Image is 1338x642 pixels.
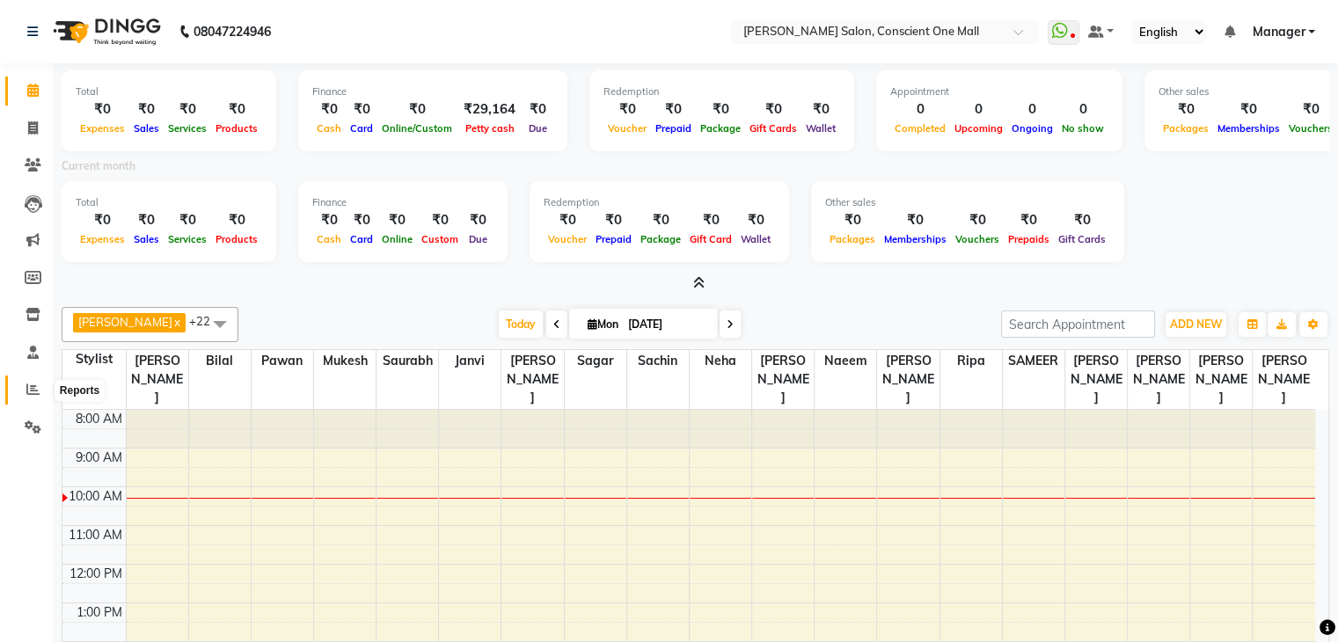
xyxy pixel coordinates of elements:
span: [PERSON_NAME] [501,350,563,409]
div: ₹0 [1213,99,1284,120]
span: Prepaid [591,233,636,245]
span: Sales [129,233,164,245]
span: Memberships [880,233,951,245]
span: Ripa [940,350,1002,372]
div: ₹0 [211,210,262,230]
span: Gift Cards [1054,233,1110,245]
div: ₹0 [651,99,696,120]
div: ₹0 [1159,99,1213,120]
div: 10:00 AM [65,487,126,506]
span: SAMEER [1003,350,1064,372]
span: Services [164,233,211,245]
span: Wallet [801,122,840,135]
span: Voucher [544,233,591,245]
div: Total [76,195,262,210]
span: Upcoming [950,122,1007,135]
span: Sagar [565,350,626,372]
div: 0 [1007,99,1057,120]
div: ₹0 [346,99,377,120]
input: 2025-09-01 [623,311,711,338]
div: ₹0 [801,99,840,120]
input: Search Appointment [1001,310,1155,338]
span: Wallet [736,233,775,245]
div: 12:00 PM [66,565,126,583]
span: Due [464,233,492,245]
span: [PERSON_NAME] [1253,350,1315,409]
div: ₹0 [1004,210,1054,230]
div: ₹0 [636,210,685,230]
span: Card [346,233,377,245]
span: Packages [825,233,880,245]
a: x [172,315,180,329]
span: Packages [1159,122,1213,135]
div: 0 [890,99,950,120]
div: Other sales [825,195,1110,210]
span: Expenses [76,122,129,135]
div: ₹0 [164,99,211,120]
div: ₹0 [312,99,346,120]
div: ₹0 [211,99,262,120]
div: 8:00 AM [72,410,126,428]
span: Petty cash [461,122,519,135]
div: ₹0 [603,99,651,120]
span: Memberships [1213,122,1284,135]
span: Services [164,122,211,135]
div: ₹0 [129,99,164,120]
label: Current month [62,158,135,174]
div: ₹0 [129,210,164,230]
span: Gift Card [685,233,736,245]
div: ₹0 [825,210,880,230]
span: [PERSON_NAME] [1065,350,1127,409]
div: ₹0 [312,210,346,230]
span: Due [524,122,552,135]
span: +22 [189,314,223,328]
span: Expenses [76,233,129,245]
div: 1:00 PM [73,603,126,622]
div: ₹0 [745,99,801,120]
span: [PERSON_NAME] [78,315,172,329]
span: Custom [417,233,463,245]
span: Online/Custom [377,122,457,135]
div: ₹0 [736,210,775,230]
span: Package [696,122,745,135]
span: Bilal [189,350,251,372]
span: Mukesh [314,350,376,372]
span: Manager [1252,23,1305,41]
div: ₹0 [880,210,951,230]
div: ₹0 [696,99,745,120]
span: Sachin [627,350,689,372]
span: Sales [129,122,164,135]
div: Stylist [62,350,126,368]
span: Gift Cards [745,122,801,135]
div: ₹0 [951,210,1004,230]
div: Finance [312,195,494,210]
div: ₹0 [76,99,129,120]
span: Cash [312,233,346,245]
div: ₹0 [463,210,494,230]
div: Total [76,84,262,99]
span: Prepaid [651,122,696,135]
span: Cash [312,122,346,135]
span: Package [636,233,685,245]
span: [PERSON_NAME] [1190,350,1252,409]
div: ₹0 [685,210,736,230]
div: ₹0 [523,99,553,120]
div: ₹0 [346,210,377,230]
div: 0 [950,99,1007,120]
span: Products [211,122,262,135]
div: 9:00 AM [72,449,126,467]
span: No show [1057,122,1108,135]
div: Appointment [890,84,1108,99]
span: Prepaids [1004,233,1054,245]
div: ₹0 [417,210,463,230]
span: Naeem [815,350,876,372]
span: Card [346,122,377,135]
div: 11:00 AM [65,526,126,544]
span: neha [690,350,751,372]
div: ₹0 [591,210,636,230]
div: Redemption [603,84,840,99]
div: ₹0 [1054,210,1110,230]
span: Today [499,310,543,338]
div: ₹29,164 [457,99,523,120]
span: Voucher [603,122,651,135]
